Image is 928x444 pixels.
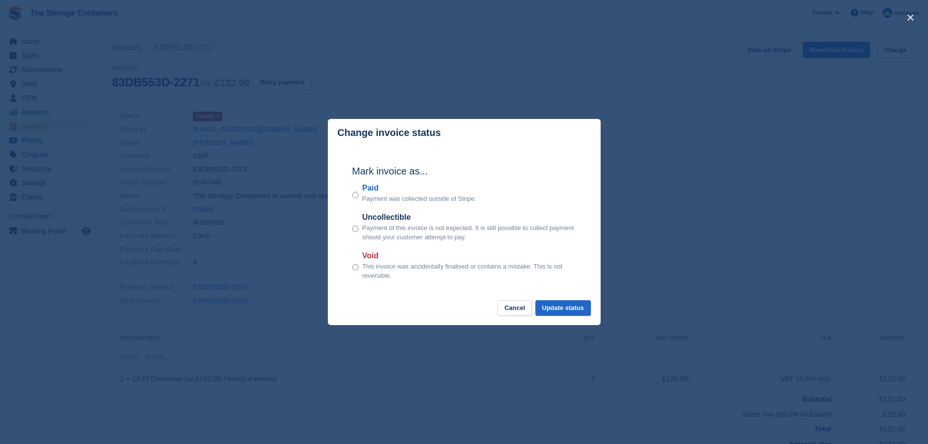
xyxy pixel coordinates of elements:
p: Payment of this invoice is not expected. It is still possible to collect payment should your cust... [362,223,576,242]
h2: Mark invoice as... [352,164,576,178]
p: Change invoice status [338,127,441,138]
label: Void [362,250,576,262]
button: Cancel [497,300,532,316]
p: This invoice was accidentally finalised or contains a mistake. This is not reversible. [362,262,576,281]
label: Paid [362,182,476,194]
label: Uncollectible [362,212,576,223]
button: close [903,10,918,25]
button: Update status [535,300,591,316]
p: Payment was collected outside of Stripe. [362,194,476,204]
